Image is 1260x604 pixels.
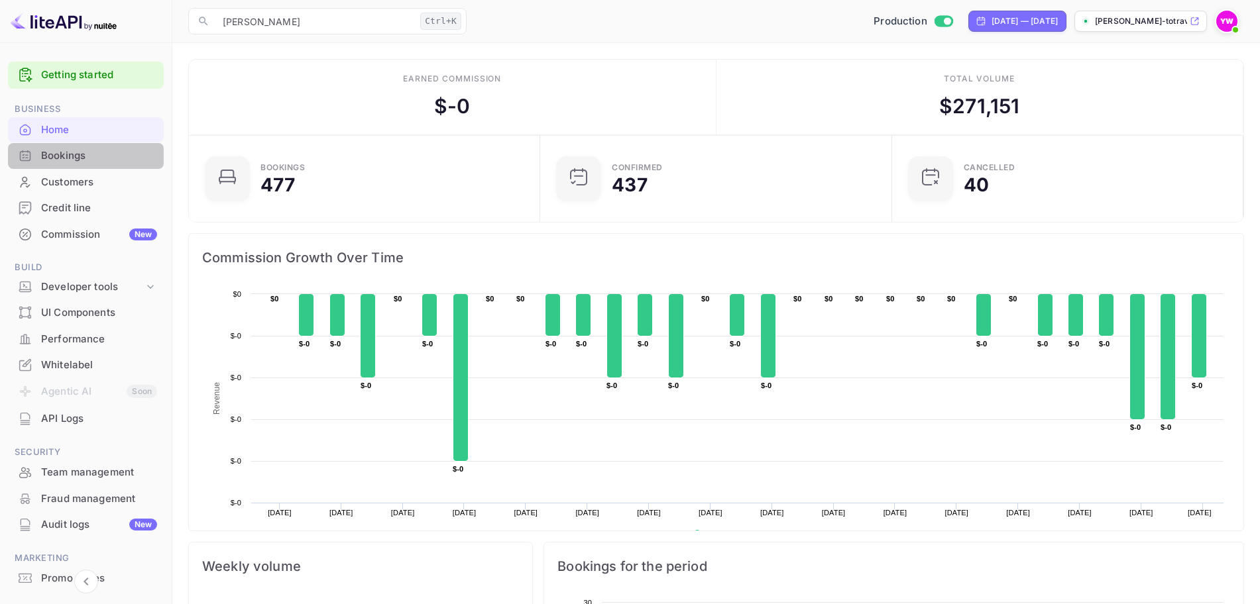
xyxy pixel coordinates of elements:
[638,340,648,348] text: $-0
[1037,340,1048,348] text: $-0
[8,143,164,168] a: Bookings
[453,509,477,517] text: [DATE]
[964,176,989,194] div: 40
[486,295,494,303] text: $0
[8,566,164,590] a: Promo codes
[8,566,164,591] div: Promo codes
[41,358,157,373] div: Whitelabel
[74,570,98,593] button: Collapse navigation
[41,123,157,138] div: Home
[41,465,157,480] div: Team management
[8,170,164,194] a: Customers
[231,457,241,465] text: $-0
[701,295,710,303] text: $0
[329,509,353,517] text: [DATE]
[41,411,157,427] div: API Logs
[330,340,341,348] text: $-0
[8,195,164,220] a: Credit line
[8,327,164,352] div: Performance
[8,352,164,378] div: Whitelabel
[886,295,895,303] text: $0
[8,260,164,275] span: Build
[8,195,164,221] div: Credit line
[391,509,415,517] text: [DATE]
[868,14,958,29] div: Switch to Sandbox mode
[612,176,647,194] div: 437
[202,556,519,577] span: Weekly volume
[8,406,164,430] a: API Logs
[668,381,679,389] text: $-0
[8,300,164,325] a: UI Components
[1095,15,1187,27] p: [PERSON_NAME]-totravel...
[270,295,279,303] text: $0
[434,91,470,121] div: $ -0
[268,509,292,517] text: [DATE]
[1068,509,1092,517] text: [DATE]
[215,8,415,34] input: Search (e.g. bookings, documentation)
[8,143,164,169] div: Bookings
[8,406,164,432] div: API Logs
[1216,11,1237,32] img: Yahav Winkler
[8,62,164,89] div: Getting started
[855,295,864,303] text: $0
[1129,509,1153,517] text: [DATE]
[8,445,164,460] span: Security
[1068,340,1079,348] text: $-0
[233,290,241,298] text: $0
[637,509,661,517] text: [DATE]
[8,512,164,538] div: Audit logsNew
[260,176,295,194] div: 477
[41,148,157,164] div: Bookings
[41,305,157,321] div: UI Components
[1192,381,1202,389] text: $-0
[699,509,722,517] text: [DATE]
[1009,295,1017,303] text: $0
[1099,340,1110,348] text: $-0
[761,381,772,389] text: $-0
[231,374,241,381] text: $-0
[8,276,164,299] div: Developer tools
[514,509,538,517] text: [DATE]
[8,117,164,143] div: Home
[612,164,663,172] div: Confirmed
[706,530,740,539] text: Revenue
[8,300,164,326] div: UI Components
[41,571,157,586] div: Promo codes
[884,509,907,517] text: [DATE]
[41,68,157,83] a: Getting started
[545,340,556,348] text: $-0
[760,509,784,517] text: [DATE]
[202,247,1230,268] span: Commission Growth Over Time
[8,222,164,248] div: CommissionNew
[793,295,802,303] text: $0
[260,164,305,172] div: Bookings
[8,222,164,246] a: CommissionNew
[976,340,987,348] text: $-0
[944,73,1015,85] div: Total volume
[575,509,599,517] text: [DATE]
[231,415,241,423] text: $-0
[394,295,402,303] text: $0
[8,460,164,485] div: Team management
[231,499,241,507] text: $-0
[8,102,164,117] span: Business
[41,491,157,507] div: Fraud management
[1161,423,1171,431] text: $-0
[1130,423,1141,431] text: $-0
[557,556,1230,577] span: Bookings for the period
[8,352,164,377] a: Whitelabel
[8,512,164,536] a: Audit logsNew
[41,227,157,242] div: Commission
[231,332,241,340] text: $-0
[945,509,968,517] text: [DATE]
[939,91,1019,121] div: $ 271,151
[992,15,1058,27] div: [DATE] — [DATE]
[212,382,221,415] text: Revenue
[129,519,157,530] div: New
[825,295,833,303] text: $0
[8,486,164,512] div: Fraud management
[41,517,157,532] div: Audit logs
[41,201,157,216] div: Credit line
[41,175,157,190] div: Customers
[422,340,433,348] text: $-0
